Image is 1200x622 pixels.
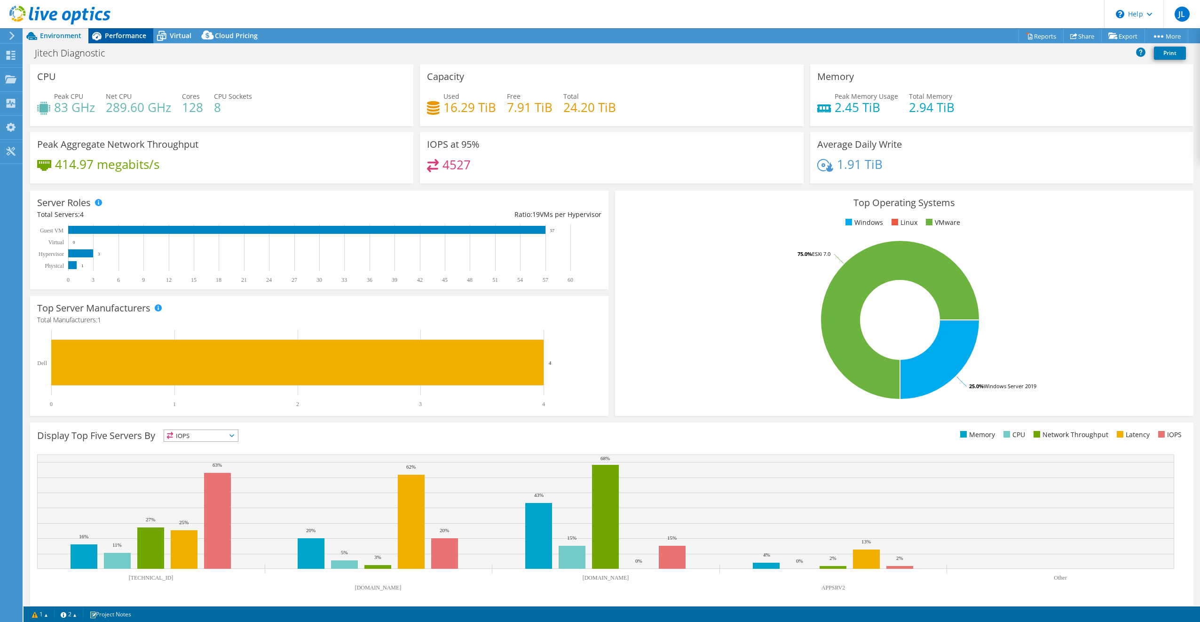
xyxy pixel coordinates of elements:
text: Guest VM [40,227,63,234]
h3: Capacity [427,72,464,82]
h4: 1.91 TiB [837,159,883,169]
text: 4 [549,360,552,366]
div: Total Servers: [37,209,319,220]
h4: 2.94 TiB [909,102,955,112]
a: Project Notes [83,608,138,620]
text: 20% [306,527,316,533]
text: 63% [213,462,222,468]
text: 20% [440,527,449,533]
h4: 289.60 GHz [106,102,171,112]
li: Latency [1114,430,1150,440]
text: 33 [341,277,347,283]
text: 57 [543,277,548,283]
h4: 128 [182,102,203,112]
span: Virtual [170,31,191,40]
text: 4 [542,401,545,407]
li: CPU [1001,430,1025,440]
span: Peak Memory Usage [835,92,898,101]
text: 25% [179,519,189,525]
a: Print [1154,47,1186,60]
text: 9 [142,277,145,283]
text: 0 [73,240,75,245]
text: 43% [534,492,544,498]
h3: Top Operating Systems [622,198,1186,208]
text: 3 [419,401,422,407]
span: 4 [80,210,84,219]
span: Total [563,92,579,101]
h1: Jitech Diagnostic [31,48,120,58]
h3: Peak Aggregate Network Throughput [37,139,198,150]
text: 42 [417,277,423,283]
text: 60 [568,277,573,283]
a: Share [1063,29,1102,43]
span: Cores [182,92,200,101]
a: 2 [54,608,83,620]
span: Free [507,92,521,101]
h4: 16.29 TiB [443,102,496,112]
text: 15% [567,535,576,541]
text: 15% [667,535,677,541]
text: Virtual [48,239,64,246]
text: 21 [241,277,247,283]
h3: IOPS at 95% [427,139,480,150]
a: Export [1101,29,1145,43]
text: 0 [67,277,70,283]
text: 0% [635,558,642,564]
text: [TECHNICAL_ID] [129,574,174,581]
tspan: ESXi 7.0 [812,250,830,257]
text: 45 [442,277,448,283]
span: CPU Sockets [214,92,252,101]
span: JL [1175,7,1190,22]
text: 3 [92,277,95,283]
text: 68% [600,455,610,461]
text: 12 [166,277,172,283]
text: 6 [117,277,120,283]
h4: 7.91 TiB [507,102,553,112]
tspan: 75.0% [797,250,812,257]
text: 36 [367,277,372,283]
span: Net CPU [106,92,132,101]
h4: 24.20 TiB [563,102,616,112]
h4: 8 [214,102,252,112]
text: 1 [81,263,84,268]
text: [DOMAIN_NAME] [355,584,402,591]
h3: Server Roles [37,198,91,208]
text: 3% [374,554,381,560]
text: 4% [763,552,770,558]
span: Performance [105,31,146,40]
text: 3 [98,252,100,256]
text: 54 [517,277,523,283]
li: Network Throughput [1031,430,1108,440]
span: Cloud Pricing [215,31,258,40]
h4: 414.97 megabits/s [55,159,159,169]
text: 15 [191,277,197,283]
text: [DOMAIN_NAME] [583,574,629,581]
span: Environment [40,31,81,40]
tspan: 25.0% [969,383,984,390]
span: 19 [532,210,540,219]
text: 2% [829,555,837,561]
li: VMware [924,217,960,228]
li: Memory [958,430,995,440]
a: More [1145,29,1188,43]
a: Reports [1018,29,1064,43]
text: 62% [406,464,416,470]
text: 11% [112,542,122,548]
text: 51 [492,277,498,283]
span: Peak CPU [54,92,83,101]
h3: Average Daily Write [817,139,902,150]
text: Other [1054,574,1066,581]
a: 1 [25,608,55,620]
li: IOPS [1156,430,1182,440]
text: 2% [896,555,903,561]
text: 1 [173,401,176,407]
h4: 83 GHz [54,102,95,112]
text: 39 [392,277,397,283]
text: Hypervisor [39,251,64,257]
text: 30 [316,277,322,283]
h4: 2.45 TiB [835,102,898,112]
span: Used [443,92,459,101]
text: 16% [79,534,88,539]
text: APPSRV2 [821,584,845,591]
h3: Memory [817,72,854,82]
